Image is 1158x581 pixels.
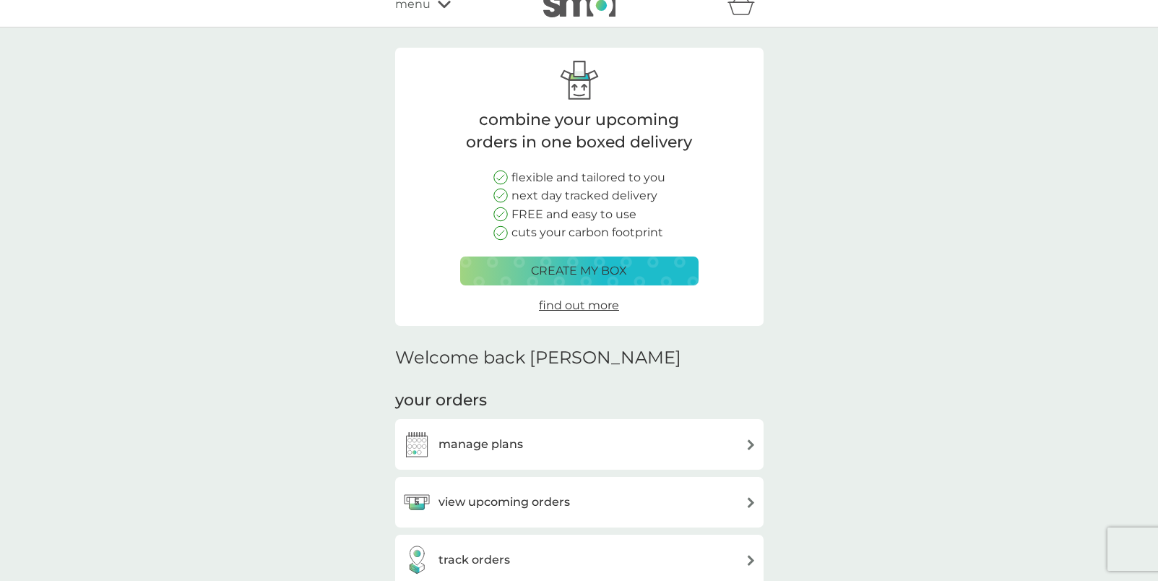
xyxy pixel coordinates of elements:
[539,298,619,312] span: find out more
[746,497,756,508] img: arrow right
[746,439,756,450] img: arrow right
[531,262,627,280] p: create my box
[539,296,619,315] a: find out more
[438,435,523,454] h3: manage plans
[746,555,756,566] img: arrow right
[460,109,699,154] p: combine your upcoming orders in one boxed delivery
[511,168,665,187] p: flexible and tailored to you
[511,186,657,205] p: next day tracked delivery
[460,257,699,285] button: create my box
[395,348,681,369] h2: Welcome back [PERSON_NAME]
[395,390,487,412] h3: your orders
[511,223,663,242] p: cuts your carbon footprint
[438,551,510,569] h3: track orders
[438,493,570,512] h3: view upcoming orders
[511,205,636,224] p: FREE and easy to use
